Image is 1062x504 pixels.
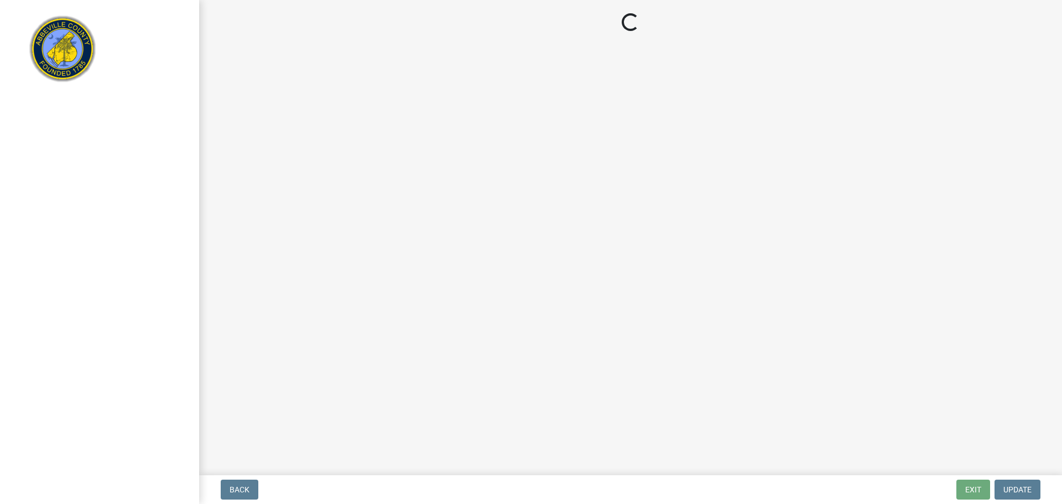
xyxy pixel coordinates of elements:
[956,480,990,500] button: Exit
[1003,485,1032,494] span: Update
[995,480,1040,500] button: Update
[230,485,249,494] span: Back
[22,12,103,93] img: Abbeville County, South Carolina
[221,480,258,500] button: Back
